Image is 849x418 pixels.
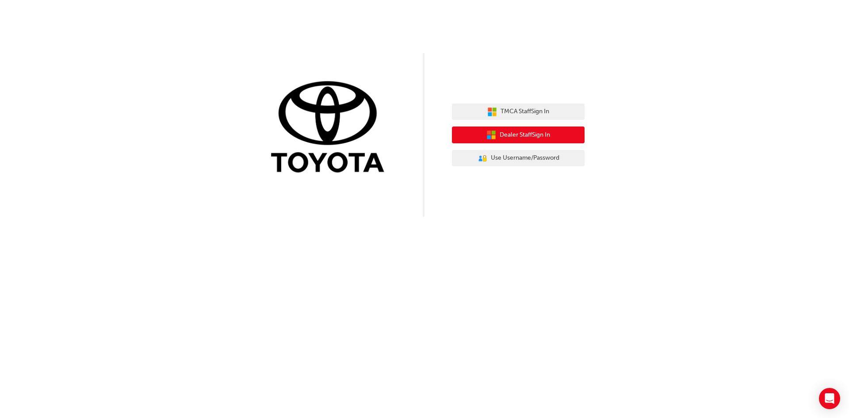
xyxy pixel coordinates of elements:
[264,79,397,177] img: Trak
[501,107,549,117] span: TMCA Staff Sign In
[819,388,840,409] div: Open Intercom Messenger
[452,104,585,120] button: TMCA StaffSign In
[452,127,585,143] button: Dealer StaffSign In
[491,153,559,163] span: Use Username/Password
[500,130,550,140] span: Dealer Staff Sign In
[452,150,585,167] button: Use Username/Password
